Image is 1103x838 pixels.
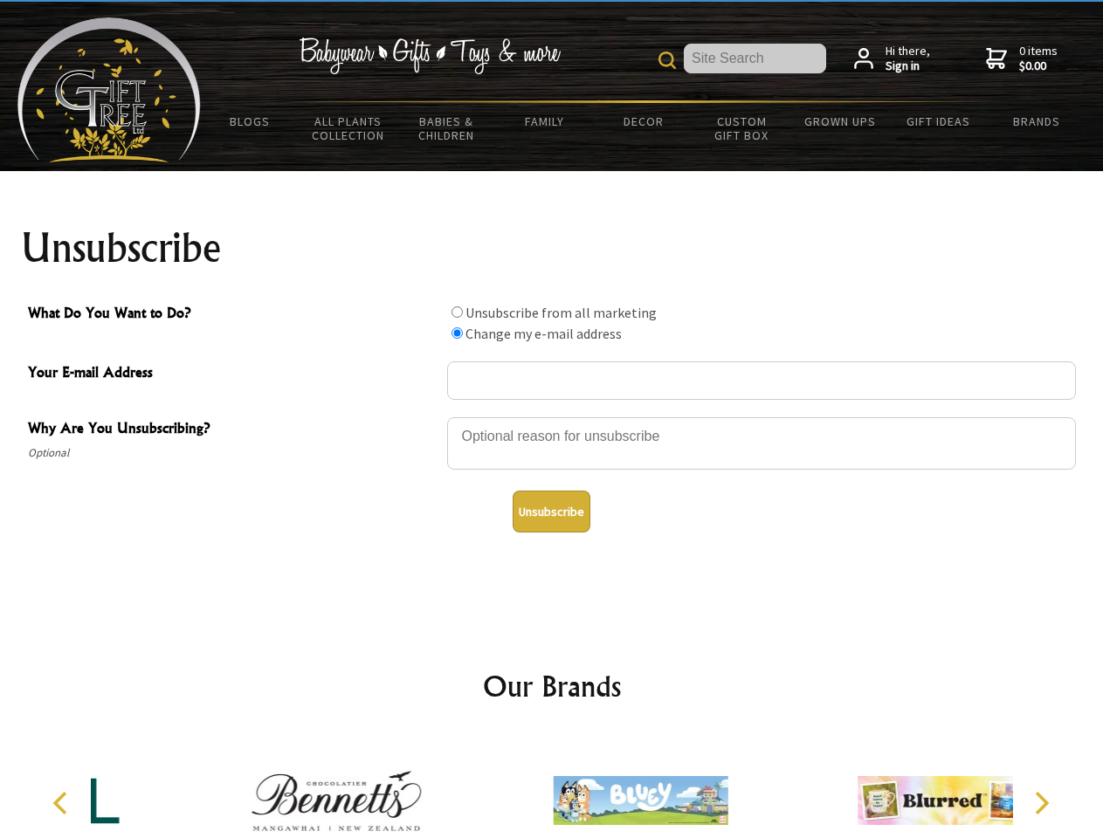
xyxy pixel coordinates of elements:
textarea: Why Are You Unsubscribing? [447,417,1076,470]
a: Hi there,Sign in [854,44,930,74]
span: What Do You Want to Do? [28,302,438,327]
a: BLOGS [201,103,300,140]
h2: Our Brands [35,665,1069,707]
span: 0 items [1019,43,1058,74]
button: Unsubscribe [513,491,590,532]
a: Brands [988,103,1086,140]
input: What Do You Want to Do? [452,327,463,339]
span: Hi there, [886,44,930,74]
input: Your E-mail Address [447,361,1076,400]
img: Babyware - Gifts - Toys and more... [17,17,201,162]
img: product search [658,52,676,69]
a: Family [496,103,595,140]
a: Gift Ideas [889,103,988,140]
button: Next [1022,784,1060,822]
input: What Do You Want to Do? [452,306,463,318]
span: Your E-mail Address [28,361,438,387]
a: All Plants Collection [300,103,398,154]
label: Unsubscribe from all marketing [465,304,657,321]
strong: Sign in [886,58,930,74]
img: Babywear - Gifts - Toys & more [299,38,561,74]
label: Change my e-mail address [465,325,622,342]
button: Previous [44,784,82,822]
strong: $0.00 [1019,58,1058,74]
a: Babies & Children [397,103,496,154]
a: Decor [594,103,693,140]
a: Grown Ups [790,103,889,140]
a: 0 items$0.00 [986,44,1058,74]
input: Site Search [684,44,826,73]
span: Why Are You Unsubscribing? [28,417,438,443]
span: Optional [28,443,438,464]
a: Custom Gift Box [693,103,791,154]
h1: Unsubscribe [21,227,1083,269]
